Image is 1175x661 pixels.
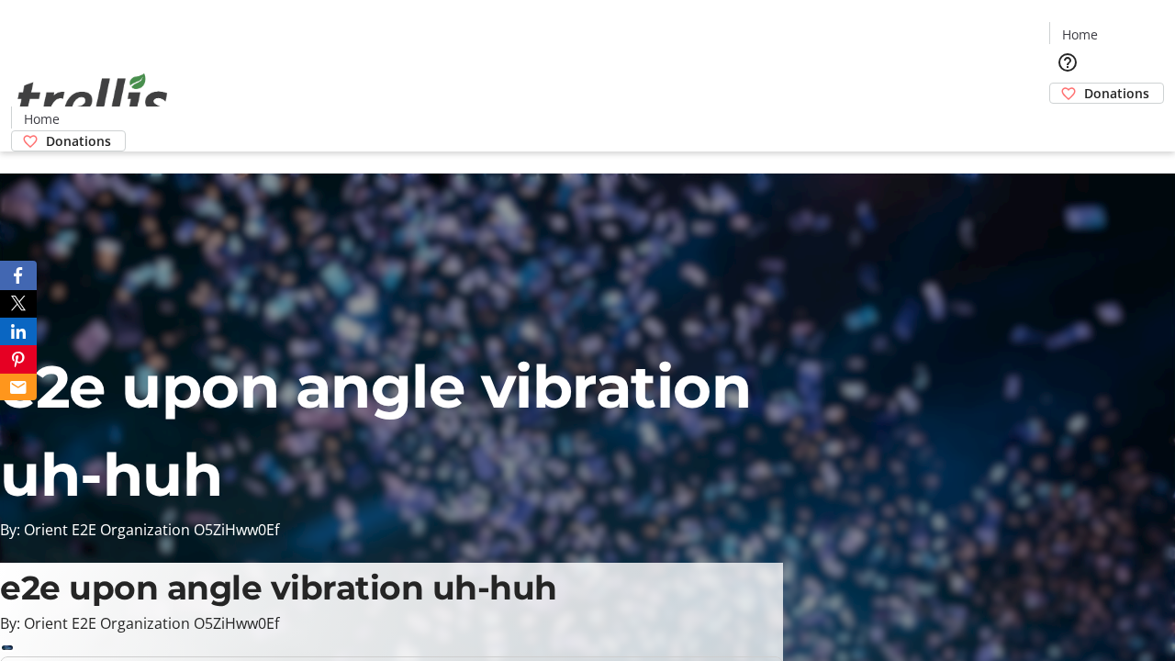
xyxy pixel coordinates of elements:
span: Donations [1084,84,1149,103]
span: Donations [46,131,111,151]
a: Home [12,109,71,129]
img: Orient E2E Organization O5ZiHww0Ef's Logo [11,53,174,145]
button: Cart [1049,104,1086,140]
span: Home [24,109,60,129]
a: Donations [1049,83,1164,104]
a: Donations [11,130,126,151]
button: Help [1049,44,1086,81]
span: Home [1062,25,1098,44]
a: Home [1050,25,1109,44]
